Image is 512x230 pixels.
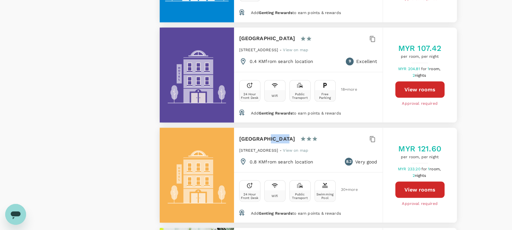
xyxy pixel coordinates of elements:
[428,66,441,71] span: 1
[241,92,259,99] div: 24 Hour Front Desk
[239,34,295,43] h6: [GEOGRAPHIC_DATA]
[346,158,351,165] span: 8.2
[291,92,309,99] div: Public Transport
[355,158,377,165] p: Very good
[341,87,351,91] span: 18 + more
[402,100,438,107] span: Approval required
[421,166,428,171] span: for
[271,194,278,197] div: Wifi
[250,158,314,165] p: 0.8 KM from search location
[251,10,341,15] span: Add to earn points & rewards
[259,10,292,15] span: Genting Rewards
[251,111,341,115] span: Add to earn points & rewards
[283,148,308,152] span: View on map
[395,181,445,198] button: View rooms
[429,66,440,71] span: room,
[415,173,426,177] span: nights
[5,204,26,225] iframe: Button to launch messaging window
[283,47,308,52] a: View on map
[398,54,442,60] span: per room, per night
[430,166,441,171] span: room,
[421,66,428,71] span: for
[291,192,309,199] div: Public Transport
[356,58,377,65] p: Excellent
[280,48,283,52] span: -
[398,43,442,54] h5: MYR 107.42
[428,166,442,171] span: 1
[239,48,278,52] span: [STREET_ADDRESS]
[241,192,259,199] div: 24 Hour Front Desk
[398,154,441,160] span: per room, per night
[239,134,295,143] h6: [GEOGRAPHIC_DATA]
[316,192,334,199] div: Swimming Pool
[398,166,421,171] span: MYR 233.20
[283,147,308,152] a: View on map
[316,92,334,99] div: Free Parking
[398,143,441,154] h5: MYR 121.60
[259,211,292,215] span: Genting Rewards
[250,58,314,65] p: 0.4 KM from search location
[271,94,278,97] div: Wifi
[412,73,427,77] span: 2
[280,148,283,152] span: -
[395,81,445,98] button: View rooms
[251,211,341,215] span: Add to earn points & rewards
[415,73,426,77] span: nights
[398,66,421,71] span: MYR 204.81
[283,48,308,52] span: View on map
[341,187,351,192] span: 30 + more
[402,200,438,207] span: Approval required
[412,173,427,177] span: 2
[259,111,292,115] span: Genting Rewards
[349,58,351,65] span: 9
[239,148,278,152] span: [STREET_ADDRESS]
